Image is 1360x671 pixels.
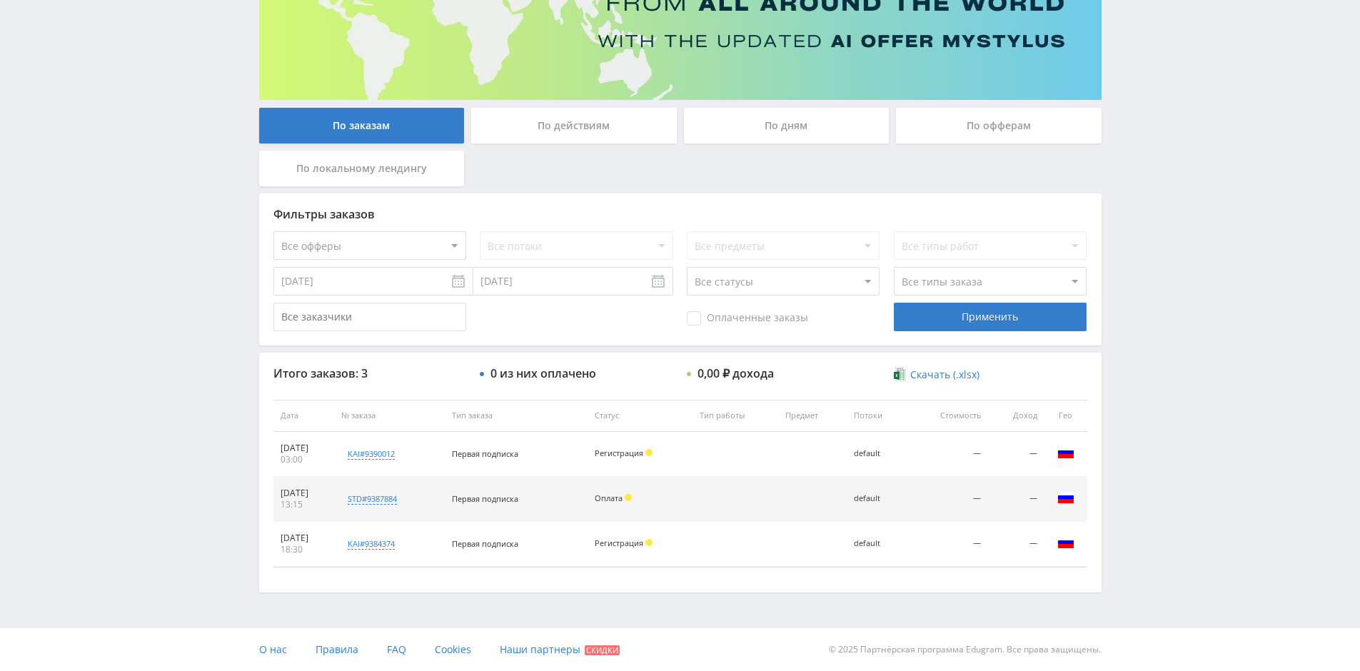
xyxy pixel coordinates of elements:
[595,538,643,548] span: Регистрация
[847,400,909,432] th: Потоки
[281,454,328,465] div: 03:00
[500,628,620,671] a: Наши партнеры Скидки
[259,642,287,656] span: О нас
[281,443,328,454] div: [DATE]
[281,533,328,544] div: [DATE]
[348,448,395,460] div: kai#9390012
[452,493,518,504] span: Первая подписка
[471,108,677,143] div: По действиям
[1044,400,1087,432] th: Гео
[988,522,1044,567] td: —
[645,539,653,546] span: Холд
[854,494,902,503] div: default
[988,400,1044,432] th: Доход
[894,367,906,381] img: xlsx
[625,494,632,501] span: Холд
[348,493,397,505] div: std#9387884
[281,544,328,555] div: 18:30
[452,448,518,459] span: Первая подписка
[697,367,774,380] div: 0,00 ₽ дохода
[1057,534,1074,551] img: rus.png
[316,628,358,671] a: Правила
[687,311,808,326] span: Оплаченные заказы
[894,368,979,382] a: Скачать (.xlsx)
[894,303,1087,331] div: Применить
[588,400,692,432] th: Статус
[435,628,471,671] a: Cookies
[348,538,395,550] div: kai#9384374
[273,208,1087,221] div: Фильтры заказов
[387,628,406,671] a: FAQ
[988,432,1044,477] td: —
[778,400,847,432] th: Предмет
[1057,444,1074,461] img: rus.png
[909,522,989,567] td: —
[854,449,902,458] div: default
[896,108,1102,143] div: По офферам
[909,400,989,432] th: Стоимость
[988,477,1044,522] td: —
[687,628,1101,671] div: © 2025 Партнёрская программа Edugram. Все права защищены.
[684,108,890,143] div: По дням
[316,642,358,656] span: Правила
[490,367,596,380] div: 0 из них оплачено
[273,367,466,380] div: Итого заказов: 3
[259,108,465,143] div: По заказам
[281,488,328,499] div: [DATE]
[595,493,623,503] span: Оплата
[273,400,335,432] th: Дата
[500,642,580,656] span: Наши партнеры
[1057,489,1074,506] img: rus.png
[259,151,465,186] div: По локальному лендингу
[334,400,445,432] th: № заказа
[909,432,989,477] td: —
[585,645,620,655] span: Скидки
[645,449,653,456] span: Холд
[273,303,466,331] input: Все заказчики
[452,538,518,549] span: Первая подписка
[435,642,471,656] span: Cookies
[692,400,778,432] th: Тип работы
[387,642,406,656] span: FAQ
[445,400,588,432] th: Тип заказа
[281,499,328,510] div: 13:15
[595,448,643,458] span: Регистрация
[854,539,902,548] div: default
[259,628,287,671] a: О нас
[910,369,979,380] span: Скачать (.xlsx)
[909,477,989,522] td: —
